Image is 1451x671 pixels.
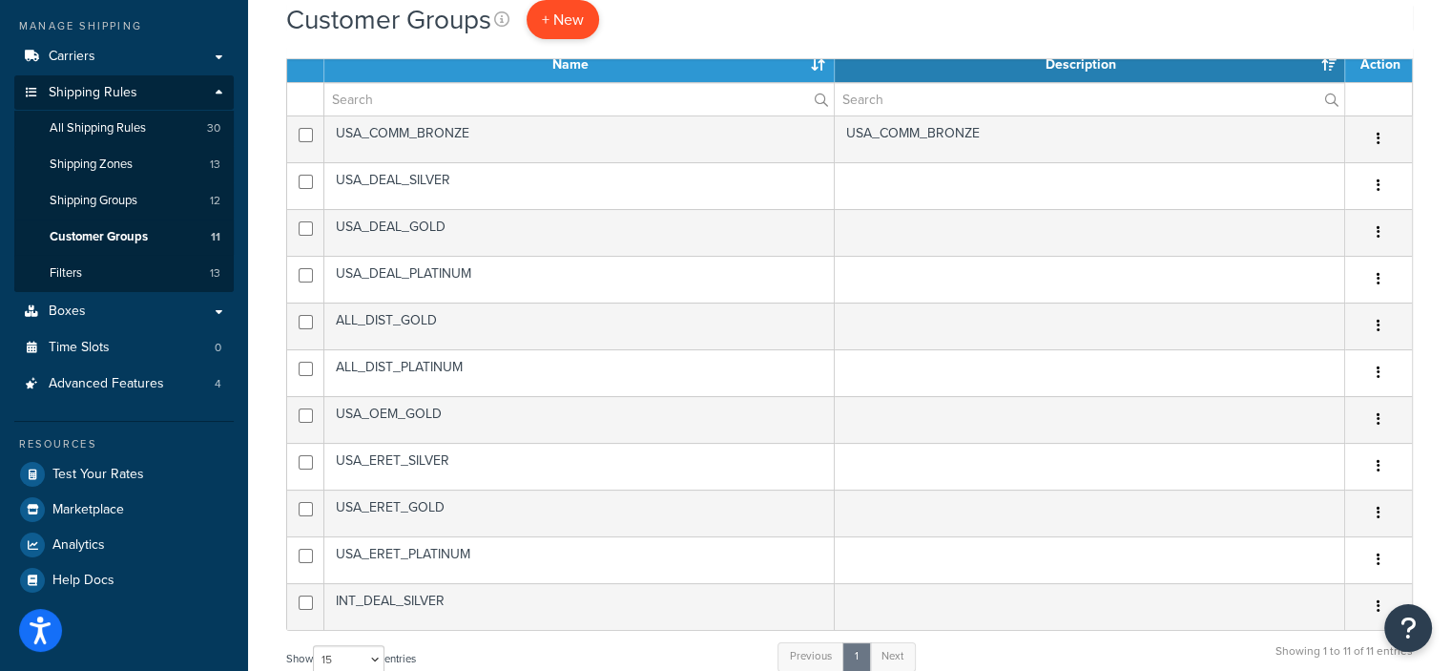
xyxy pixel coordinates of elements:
span: Marketplace [52,502,124,518]
li: Shipping Groups [14,183,234,219]
th: Description: activate to sort column ascending [835,48,1345,82]
span: Help Docs [52,573,114,589]
a: All Shipping Rules 30 [14,111,234,146]
span: 13 [210,265,220,282]
span: 13 [210,157,220,173]
span: Advanced Features [49,376,164,392]
th: Name: activate to sort column ascending [324,48,835,82]
li: Shipping Rules [14,75,234,293]
div: Resources [14,436,234,452]
td: USA_COMM_BRONZE [324,115,835,162]
a: Time Slots 0 [14,330,234,366]
td: USA_DEAL_SILVER [324,162,835,209]
span: Analytics [52,537,105,554]
li: Filters [14,256,234,291]
span: 0 [215,340,221,356]
td: INT_DEAL_SILVER [324,583,835,630]
a: Test Your Rates [14,457,234,492]
a: Next [869,642,916,671]
a: Shipping Rules [14,75,234,111]
td: ALL_DIST_PLATINUM [324,349,835,396]
a: Boxes [14,294,234,329]
td: USA_ERET_GOLD [324,490,835,536]
td: USA_DEAL_PLATINUM [324,256,835,303]
a: Analytics [14,528,234,562]
td: USA_DEAL_GOLD [324,209,835,256]
span: 4 [215,376,221,392]
td: USA_ERET_PLATINUM [324,536,835,583]
li: Advanced Features [14,367,234,402]
a: Shipping Groups 12 [14,183,234,219]
span: Test Your Rates [52,467,144,483]
a: Shipping Zones 13 [14,147,234,182]
a: 1 [842,642,871,671]
span: Time Slots [49,340,110,356]
a: Filters 13 [14,256,234,291]
div: Manage Shipping [14,18,234,34]
a: Help Docs [14,563,234,598]
a: Carriers [14,39,234,74]
a: Customer Groups 11 [14,220,234,255]
li: Shipping Zones [14,147,234,182]
td: USA_COMM_BRONZE [835,115,1345,162]
li: All Shipping Rules [14,111,234,146]
span: Filters [50,265,82,282]
input: Search [835,83,1344,115]
span: 30 [207,120,220,136]
span: Shipping Groups [50,193,137,209]
span: Carriers [49,49,95,65]
h1: Customer Groups [286,1,491,38]
input: Search [324,83,834,115]
td: USA_ERET_SILVER [324,443,835,490]
span: + New [542,9,584,31]
span: Shipping Rules [49,85,137,101]
button: Open Resource Center [1384,604,1432,652]
span: Shipping Zones [50,157,133,173]
span: Boxes [49,304,86,320]
td: USA_OEM_GOLD [324,396,835,443]
span: Customer Groups [50,229,148,245]
span: 12 [210,193,220,209]
a: Advanced Features 4 [14,367,234,402]
th: Action [1345,48,1412,82]
span: 11 [211,229,220,245]
a: Previous [777,642,844,671]
li: Customer Groups [14,220,234,255]
td: ALL_DIST_GOLD [324,303,835,349]
span: All Shipping Rules [50,120,146,136]
a: Marketplace [14,493,234,527]
li: Time Slots [14,330,234,366]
